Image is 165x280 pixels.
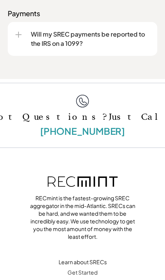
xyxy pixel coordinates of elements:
p: RECmint is the fastest-growing SREC aggregator in the mid-Atlantic. SRECs can be hard, and we wan... [29,194,136,240]
p: Payments [8,9,157,18]
a: Learn about SRECs [59,258,107,265]
a: [PHONE_NUMBER] [40,125,125,137]
a: Get Started [67,269,98,276]
p: Will my SREC payments be reported to the IRS on a 1099? [31,30,150,48]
